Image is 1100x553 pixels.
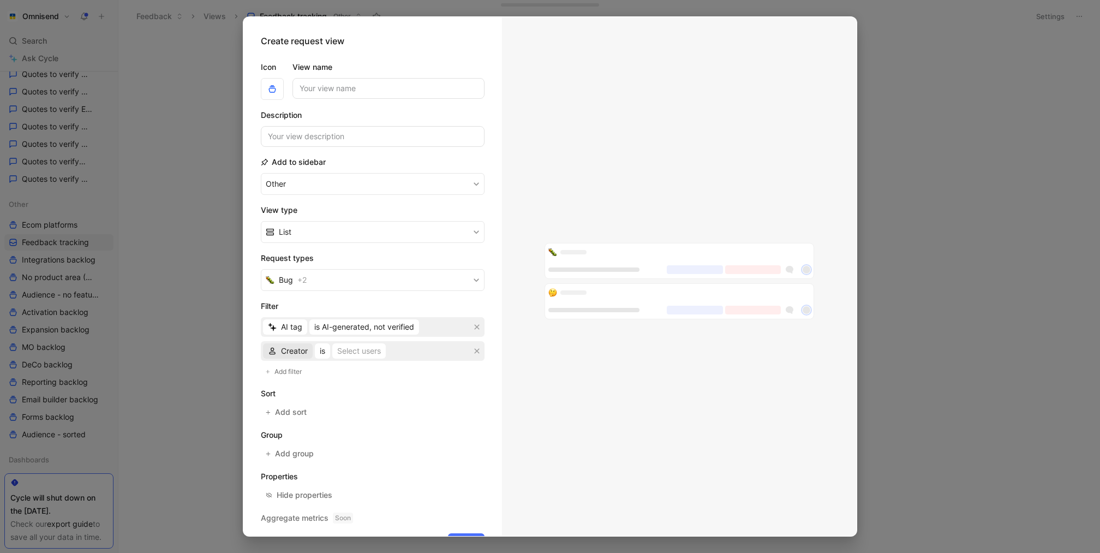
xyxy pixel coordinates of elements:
[261,365,308,378] button: Add filter
[337,344,381,358] div: Select users
[320,344,325,358] span: is
[333,513,353,524] span: Soon
[261,446,320,461] button: Add group
[292,61,485,74] label: View name
[281,320,302,334] span: AI tag
[261,173,485,195] button: Other
[448,533,485,551] button: Save
[261,300,485,313] h2: Filter
[400,533,444,551] button: Cancel
[315,343,330,359] button: is
[261,61,284,74] label: Icon
[261,429,485,442] h2: Group
[297,273,307,287] span: + 2
[261,204,485,217] h2: View type
[261,126,485,147] input: Your view description
[263,343,313,359] button: Creator
[261,221,485,243] button: List
[263,319,307,335] button: AI tag
[261,512,485,525] h2: Aggregate metrics
[277,489,332,502] div: Hide properties
[314,320,414,334] span: is AI-generated, not verified
[332,343,386,359] button: Select users
[275,447,315,460] span: Add group
[261,487,337,503] button: Hide properties
[548,248,557,257] img: 🐛
[261,269,485,291] button: 🐛Bug+2
[261,252,485,265] h2: Request types
[410,536,434,549] span: Cancel
[266,276,274,284] img: 🐛
[292,78,485,99] input: Your view name
[309,319,419,335] button: is AI-generated, not verified
[261,405,313,420] button: Add sort
[281,344,308,358] span: Creator
[279,273,293,287] span: Bug
[275,406,308,419] span: Add sort
[457,536,475,549] span: Save
[261,109,485,122] h2: Description
[261,156,326,169] h2: Add to sidebar
[261,34,344,47] h2: Create request view
[274,366,303,377] span: Add filter
[261,470,485,483] h2: Properties
[548,288,557,297] img: 🤔
[261,387,485,400] h2: Sort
